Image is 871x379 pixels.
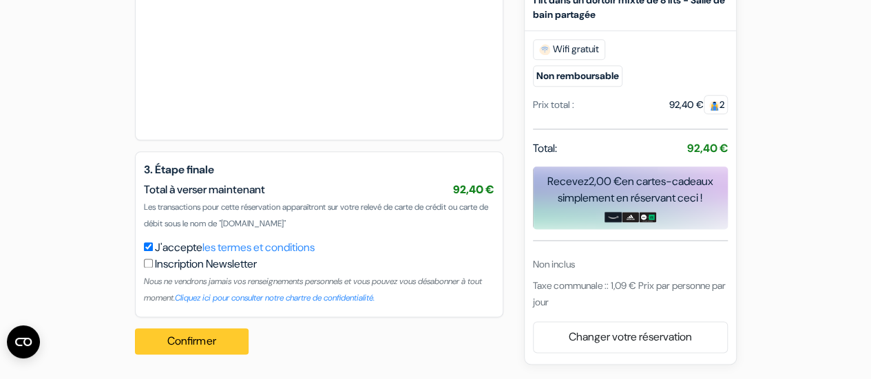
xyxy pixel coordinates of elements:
label: Inscription Newsletter [155,256,257,272]
img: uber-uber-eats-card.png [639,212,656,223]
img: amazon-card-no-text.png [605,212,622,223]
div: Prix total : [533,98,574,112]
span: 92,40 € [453,182,494,197]
img: guest.svg [709,100,720,111]
button: Confirmer [135,328,249,354]
img: adidas-card.png [622,212,639,223]
strong: 92,40 € [687,141,728,155]
h5: 3. Étape finale [144,163,494,176]
span: Wifi gratuit [533,39,605,60]
div: 92,40 € [669,98,728,112]
small: Non remboursable [533,65,622,87]
span: Taxe communale :: 1,09 € Prix par personne par jour [533,280,726,309]
div: Recevez en cartes-cadeaux simplement en réservant ceci ! [533,173,728,206]
a: Cliquez ici pour consulter notre chartre de confidentialité. [175,292,375,303]
small: Nous ne vendrons jamais vos renseignements personnels et vous pouvez vous désabonner à tout moment. [144,276,482,303]
span: Total à verser maintenant [144,182,265,197]
img: free_wifi.svg [539,44,550,55]
span: 2 [704,95,728,114]
span: Les transactions pour cette réservation apparaîtront sur votre relevé de carte de crédit ou carte... [144,202,488,229]
div: Non inclus [533,258,728,272]
a: Changer votre réservation [534,325,727,351]
label: J'accepte [155,239,315,256]
a: les termes et conditions [202,240,315,255]
button: Ouvrir le widget CMP [7,325,40,358]
span: 2,00 € [589,174,622,188]
span: Total: [533,140,557,157]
